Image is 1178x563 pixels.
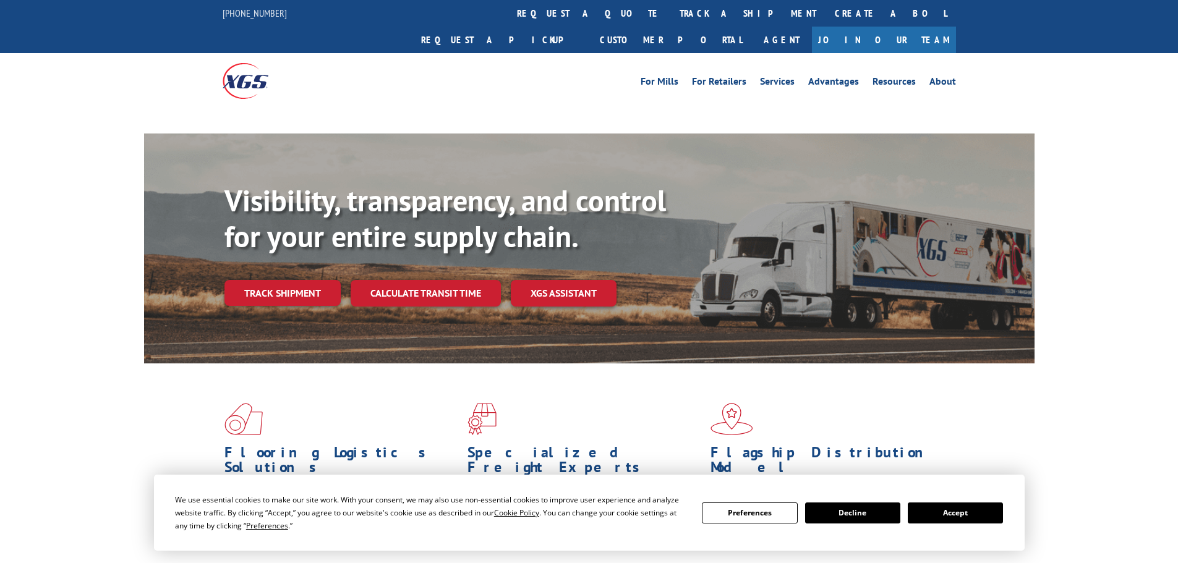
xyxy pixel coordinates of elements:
[641,77,678,90] a: For Mills
[760,77,795,90] a: Services
[929,77,956,90] a: About
[702,502,797,523] button: Preferences
[224,445,458,481] h1: Flooring Logistics Solutions
[224,280,341,306] a: Track shipment
[692,77,746,90] a: For Retailers
[812,27,956,53] a: Join Our Team
[467,445,701,481] h1: Specialized Freight Experts
[751,27,812,53] a: Agent
[908,502,1003,523] button: Accept
[246,520,288,531] span: Preferences
[873,77,916,90] a: Resources
[711,445,944,481] h1: Flagship Distribution Model
[467,403,497,435] img: xgs-icon-focused-on-flooring-red
[175,493,687,532] div: We use essential cookies to make our site work. With your consent, we may also use non-essential ...
[154,475,1025,551] div: Cookie Consent Prompt
[412,27,591,53] a: Request a pickup
[808,77,859,90] a: Advantages
[711,403,753,435] img: xgs-icon-flagship-distribution-model-red
[805,502,900,523] button: Decline
[224,181,666,255] b: Visibility, transparency, and control for your entire supply chain.
[494,507,539,518] span: Cookie Policy
[224,403,263,435] img: xgs-icon-total-supply-chain-intelligence-red
[223,7,287,19] a: [PHONE_NUMBER]
[591,27,751,53] a: Customer Portal
[351,280,501,307] a: Calculate transit time
[511,280,617,307] a: XGS ASSISTANT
